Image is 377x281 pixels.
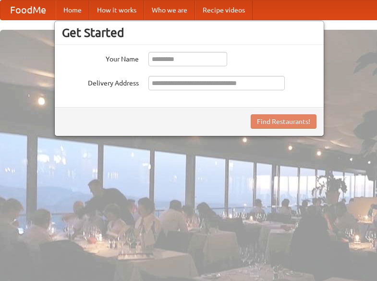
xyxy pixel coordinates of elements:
[251,114,316,129] button: Find Restaurants!
[62,25,316,40] h3: Get Started
[195,0,253,20] a: Recipe videos
[0,0,56,20] a: FoodMe
[62,52,139,64] label: Your Name
[144,0,195,20] a: Who we are
[89,0,144,20] a: How it works
[62,76,139,88] label: Delivery Address
[56,0,89,20] a: Home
